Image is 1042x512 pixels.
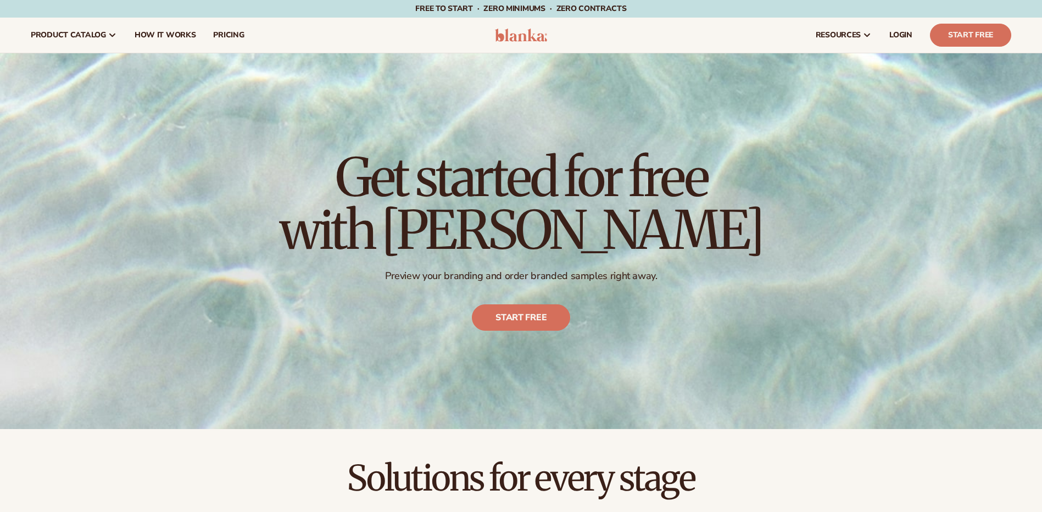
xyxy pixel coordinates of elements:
span: LOGIN [889,31,912,40]
span: How It Works [135,31,196,40]
p: Preview your branding and order branded samples right away. [280,270,763,282]
img: logo [495,29,547,42]
a: product catalog [22,18,126,53]
h2: Solutions for every stage [31,460,1011,497]
span: product catalog [31,31,106,40]
a: resources [807,18,881,53]
a: Start Free [930,24,1011,47]
a: pricing [204,18,253,53]
span: Free to start · ZERO minimums · ZERO contracts [415,3,626,14]
span: resources [816,31,861,40]
a: Start free [472,305,570,331]
h1: Get started for free with [PERSON_NAME] [280,151,763,257]
a: LOGIN [881,18,921,53]
a: How It Works [126,18,205,53]
span: pricing [213,31,244,40]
